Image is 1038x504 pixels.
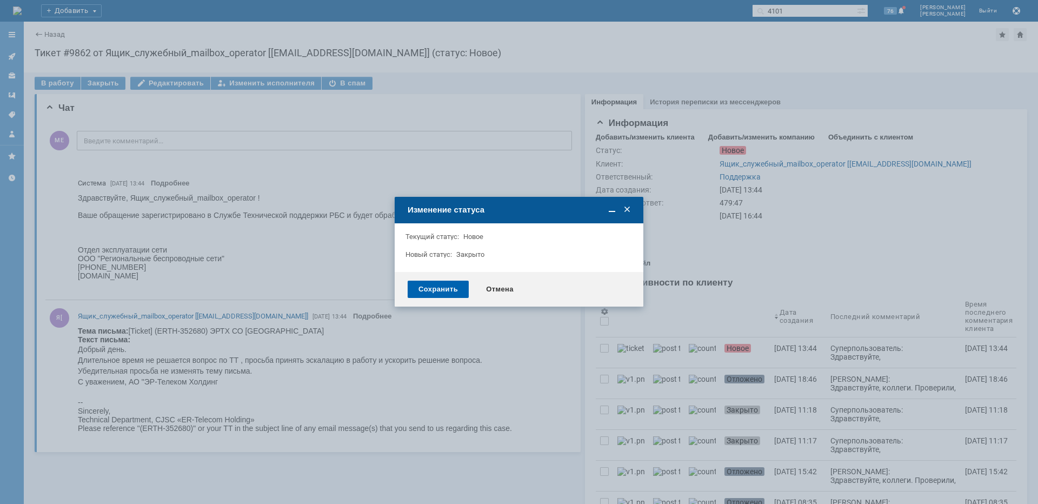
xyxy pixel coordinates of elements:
[405,250,452,258] label: Новый статус:
[607,204,617,215] span: Свернуть (Ctrl + M)
[405,233,459,241] label: Текущий статус:
[456,250,484,258] span: Закрыто
[408,205,633,215] div: Изменение статуса
[622,204,633,215] span: Закрыть
[463,233,483,241] span: Новое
